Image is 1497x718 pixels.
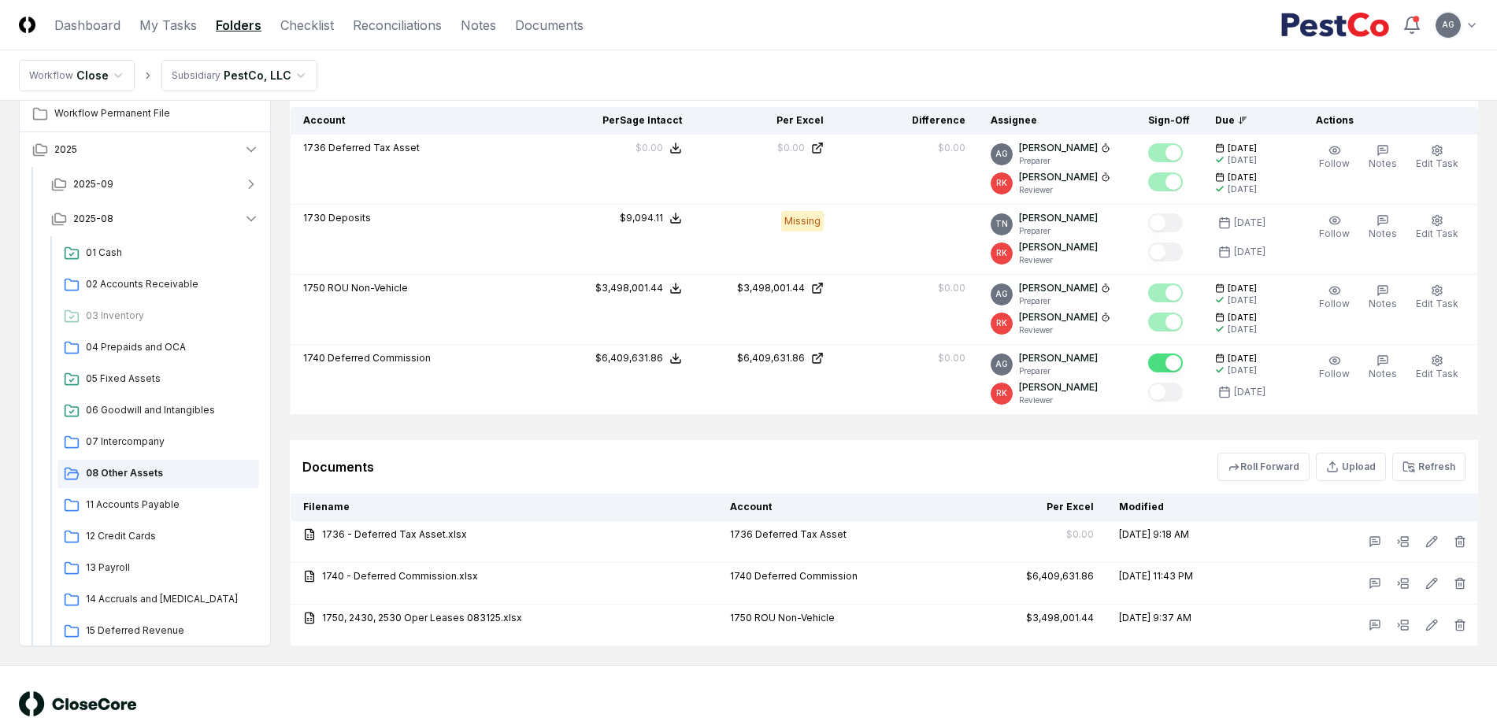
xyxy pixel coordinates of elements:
[57,523,259,551] a: 12 Credit Cards
[995,288,1008,300] span: AG
[54,16,120,35] a: Dashboard
[1026,569,1094,583] div: $6,409,631.86
[1019,254,1098,266] p: Reviewer
[595,351,682,365] button: $6,409,631.86
[1369,157,1397,169] span: Notes
[353,16,442,35] a: Reconciliations
[461,16,496,35] a: Notes
[717,494,965,521] th: Account
[938,351,965,365] div: $0.00
[1148,313,1183,331] button: Mark complete
[86,340,253,354] span: 04 Prepaids and OCA
[737,351,805,365] div: $6,409,631.86
[57,586,259,614] a: 14 Accruals and [MEDICAL_DATA]
[328,142,420,154] span: Deferred Tax Asset
[1392,453,1466,481] button: Refresh
[1434,11,1462,39] button: AG
[1066,527,1094,542] div: $0.00
[57,554,259,583] a: 13 Payroll
[1228,365,1257,376] div: [DATE]
[73,177,113,191] span: 2025-09
[1019,351,1098,365] p: [PERSON_NAME]
[19,691,137,716] img: logo
[39,202,272,236] button: 2025-08
[1369,368,1397,379] span: Notes
[1280,13,1390,38] img: PestCo logo
[1148,143,1183,162] button: Mark complete
[996,247,1007,259] span: RK
[19,17,35,33] img: Logo
[1215,113,1278,128] div: Due
[1019,310,1098,324] p: [PERSON_NAME]
[635,141,663,155] div: $0.00
[707,281,824,295] a: $3,498,001.44
[86,277,253,291] span: 02 Accounts Receivable
[1148,213,1183,232] button: Mark complete
[781,211,824,231] div: Missing
[302,457,374,476] div: Documents
[1228,294,1257,306] div: [DATE]
[1217,453,1310,481] button: Roll Forward
[1319,298,1350,309] span: Follow
[86,246,253,260] span: 01 Cash
[86,403,253,417] span: 06 Goodwill and Intangibles
[328,352,431,364] span: Deferred Commission
[303,569,705,583] a: 1740 - Deferred Commission.xlsx
[730,569,953,583] div: 1740 Deferred Commission
[938,281,965,295] div: $0.00
[1228,283,1257,294] span: [DATE]
[1365,281,1400,314] button: Notes
[1019,155,1110,167] p: Preparer
[1413,141,1462,174] button: Edit Task
[303,611,705,625] a: 1750, 2430, 2530 Oper Leases 083125.xlsx
[86,592,253,606] span: 14 Accruals and OCL
[1413,281,1462,314] button: Edit Task
[86,466,253,480] span: 08 Other Assets
[620,211,682,225] button: $9,094.11
[1234,245,1265,259] div: [DATE]
[620,211,663,225] div: $9,094.11
[1019,380,1098,394] p: [PERSON_NAME]
[1148,283,1183,302] button: Mark complete
[86,435,253,449] span: 07 Intercompany
[1019,281,1098,295] p: [PERSON_NAME]
[995,148,1008,160] span: AG
[1019,365,1098,377] p: Preparer
[1365,211,1400,244] button: Notes
[29,68,73,83] div: Workflow
[1365,141,1400,174] button: Notes
[1416,368,1458,379] span: Edit Task
[303,212,326,224] span: 1730
[777,141,805,155] div: $0.00
[1136,107,1202,135] th: Sign-Off
[996,177,1007,189] span: RK
[57,365,259,394] a: 05 Fixed Assets
[1416,228,1458,239] span: Edit Task
[54,142,77,157] span: 2025
[1234,216,1265,230] div: [DATE]
[1148,353,1183,372] button: Mark complete
[1106,521,1267,563] td: [DATE] 9:18 AM
[216,16,261,35] a: Folders
[303,527,705,542] a: 1736 - Deferred Tax Asset.xlsx
[1228,154,1257,166] div: [DATE]
[836,107,978,135] th: Difference
[57,334,259,362] a: 04 Prepaids and OCA
[938,141,965,155] div: $0.00
[57,397,259,425] a: 06 Goodwill and Intangibles
[57,428,259,457] a: 07 Intercompany
[996,317,1007,329] span: RK
[1316,351,1353,384] button: Follow
[996,387,1007,399] span: RK
[1228,324,1257,335] div: [DATE]
[1148,242,1183,261] button: Mark complete
[1303,113,1466,128] div: Actions
[303,142,326,154] span: 1736
[1369,298,1397,309] span: Notes
[73,212,113,226] span: 2025-08
[280,16,334,35] a: Checklist
[172,68,220,83] div: Subsidiary
[595,281,682,295] button: $3,498,001.44
[1228,172,1257,183] span: [DATE]
[737,281,805,295] div: $3,498,001.44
